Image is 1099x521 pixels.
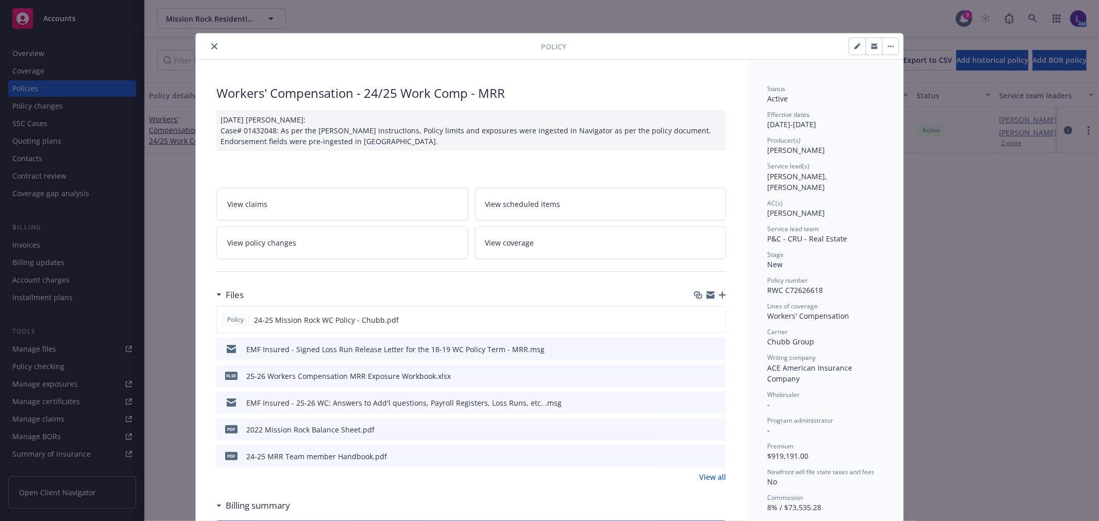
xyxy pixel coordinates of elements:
[767,416,833,425] span: Program administrator
[713,344,722,355] button: preview file
[713,451,722,462] button: preview file
[767,171,829,192] span: [PERSON_NAME], [PERSON_NAME]
[767,84,785,93] span: Status
[767,302,818,310] span: Lines of coverage
[225,452,238,460] span: pdf
[767,162,809,170] span: Service lead(s)
[696,397,704,408] button: download file
[767,250,784,259] span: Stage
[475,227,726,259] a: View coverage
[226,499,290,512] h3: Billing summary
[767,467,874,476] span: Newfront will file state taxes and fees
[713,371,722,381] button: preview file
[767,493,803,502] span: Commission
[226,288,244,302] h3: Files
[713,397,722,408] button: preview file
[246,424,375,435] div: 2022 Mission Rock Balance Sheet.pdf
[767,110,883,130] div: [DATE] - [DATE]
[767,136,801,145] span: Producer(s)
[767,285,823,295] span: RWC C72626618
[767,259,783,269] span: New
[713,424,722,435] button: preview file
[767,390,800,399] span: Wholesaler
[767,224,819,233] span: Service lead team
[485,199,561,210] span: View scheduled items
[767,327,788,336] span: Carrier
[767,208,825,218] span: [PERSON_NAME]
[216,227,468,259] a: View policy changes
[767,442,793,450] span: Premium
[208,40,221,53] button: close
[767,145,825,155] span: [PERSON_NAME]
[767,110,809,119] span: Effective dates
[767,363,854,384] span: ACE American Insurance Company
[246,451,387,462] div: 24-25 MRR Team member Handbook.pdf
[696,451,704,462] button: download file
[225,372,238,379] span: xlsx
[767,477,777,487] span: No
[216,499,290,512] div: Billing summary
[227,237,296,248] span: View policy changes
[696,344,704,355] button: download file
[246,371,451,381] div: 25-26 Workers Compensation MRR Exposure Workbook.xlsx
[696,424,704,435] button: download file
[767,276,808,285] span: Policy number
[712,315,721,325] button: preview file
[216,288,244,302] div: Files
[227,199,267,210] span: View claims
[225,425,238,433] span: pdf
[767,425,770,435] span: -
[767,234,847,244] span: P&C - CRU - Real Estate
[254,315,399,325] span: 24-25 Mission Rock WC Policy - Chubb.pdf
[767,353,816,362] span: Writing company
[216,188,468,220] a: View claims
[699,472,726,482] a: View all
[485,237,534,248] span: View coverage
[767,502,821,512] span: 8% / $73,535.28
[246,344,545,355] div: EMF Insured - Signed Loss Run Release Letter for the 18-19 WC Policy Term - MRR.msg
[541,41,566,52] span: Policy
[225,315,246,324] span: Policy
[767,94,788,103] span: Active
[767,400,770,409] span: -
[767,451,808,461] span: $919,191.00
[696,315,704,325] button: download file
[767,337,814,346] span: Chubb Group
[216,84,726,102] div: Workers' Compensation - 24/25 Work Comp - MRR
[246,397,562,408] div: EMF Insured - 25-26 WC; Answers to Add'l questions, Payroll Registers, Loss Runs, etc. .msg
[216,110,726,151] div: [DATE] [PERSON_NAME]: Case# 01432048: As per the [PERSON_NAME] instructions, Policy limits and ex...
[696,371,704,381] button: download file
[767,310,883,321] div: Workers' Compensation
[767,199,783,207] span: AC(s)
[475,188,726,220] a: View scheduled items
